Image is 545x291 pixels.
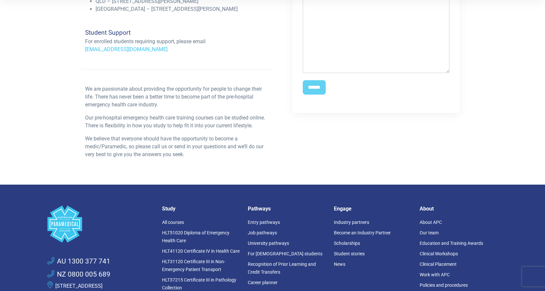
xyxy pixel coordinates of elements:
a: Education and Training Awards [420,241,483,246]
a: Scholarships [334,241,360,246]
p: Our pre-hospital emergency health care training courses can be studied online. There is flexibili... [85,114,269,130]
a: Become an Industry Partner [334,230,391,235]
a: HLT31120 Certificate III in Non-Emergency Patient Transport [162,259,225,272]
h5: About [420,206,498,212]
h5: Engage [334,206,412,212]
a: Job pathways [248,230,277,235]
a: Clinical Workshops [420,251,458,256]
a: Clinical Placement [420,262,457,267]
a: Our team [420,230,439,235]
a: Industry partners [334,220,369,225]
h5: Study [162,206,240,212]
a: Policies and procedures [420,282,468,288]
a: Entry pathways [248,220,280,225]
a: University pathways [248,241,289,246]
a: Recognition of Prior Learning and Credit Transfers [248,262,316,275]
a: AU 1300 377 741 [47,256,110,267]
a: [EMAIL_ADDRESS][DOMAIN_NAME] [85,46,168,52]
a: [STREET_ADDRESS] [55,283,102,289]
p: For enrolled students requiring support, please email [85,38,269,45]
a: For [DEMOGRAPHIC_DATA] students [248,251,322,256]
p: We are passionate about providing the opportunity for people to change their life. There has neve... [85,85,269,109]
a: Work with APC [420,272,450,277]
a: Career planner [248,280,278,285]
a: HLT41120 Certificate IV in Health Care [162,248,240,254]
h5: Pathways [248,206,326,212]
li: [GEOGRAPHIC_DATA] – [STREET_ADDRESS][PERSON_NAME] [96,5,269,13]
a: HLT51020 Diploma of Emergency Health Care [162,230,229,243]
a: Student stories [334,251,365,256]
p: We believe that everyone should have the opportunity to become a medic/Paramedic, so please call ... [85,135,269,158]
a: NZ 0800 005 689 [47,269,110,280]
a: Space [47,206,154,243]
h4: Student Support [85,29,269,36]
a: About APC [420,220,442,225]
a: HLT37215 Certificate III in Pathology Collection [162,277,236,290]
a: All courses [162,220,184,225]
a: News [334,262,345,267]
